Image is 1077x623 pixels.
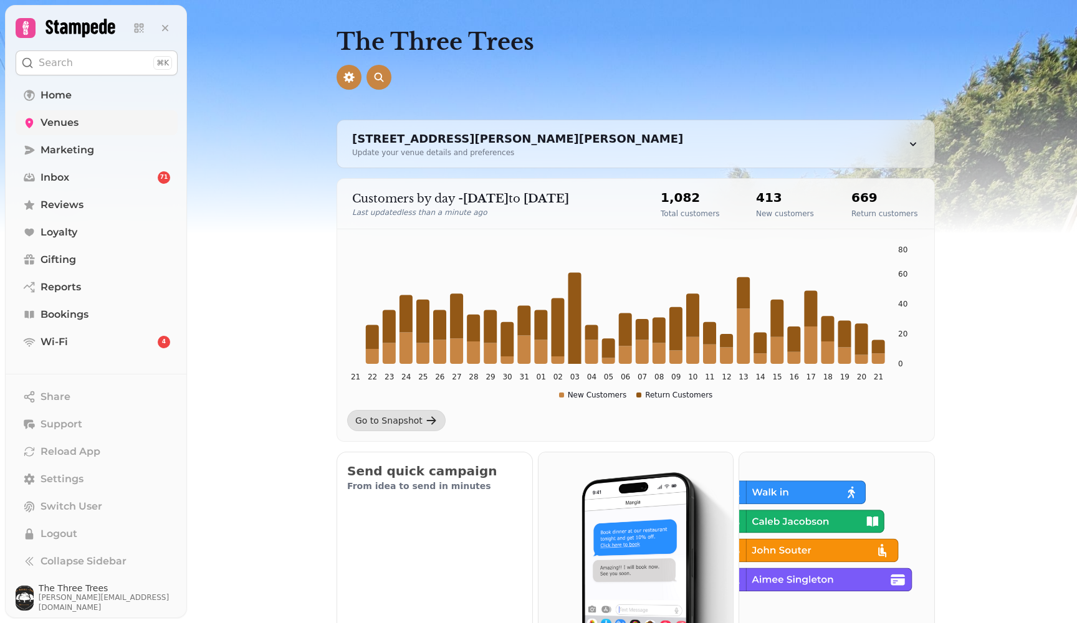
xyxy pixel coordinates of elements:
[41,115,79,130] span: Venues
[41,526,77,541] span: Logout
[739,373,748,381] tspan: 13
[16,50,178,75] button: Search⌘K
[661,209,720,219] p: Total customers
[41,499,102,514] span: Switch User
[790,373,799,381] tspan: 16
[705,373,714,381] tspan: 11
[898,330,907,338] tspan: 20
[160,173,168,182] span: 71
[638,373,647,381] tspan: 07
[840,373,850,381] tspan: 19
[401,373,411,381] tspan: 24
[452,373,461,381] tspan: 27
[898,270,907,278] tspan: 60
[851,189,917,206] h2: 669
[41,389,70,404] span: Share
[16,83,178,108] a: Home
[16,549,178,574] button: Collapse Sidebar
[368,373,377,381] tspan: 22
[756,209,814,219] p: New customers
[39,592,178,612] span: [PERSON_NAME][EMAIL_ADDRESS][DOMAIN_NAME]
[41,554,127,569] span: Collapse Sidebar
[772,373,782,381] tspan: 15
[41,170,69,185] span: Inbox
[851,209,917,219] p: Return customers
[16,584,178,612] button: User avatarThe Three Trees[PERSON_NAME][EMAIL_ADDRESS][DOMAIN_NAME]
[41,280,81,295] span: Reports
[16,193,178,217] a: Reviews
[41,444,100,459] span: Reload App
[823,373,833,381] tspan: 18
[41,252,76,267] span: Gifting
[636,390,712,400] div: Return Customers
[502,373,512,381] tspan: 30
[463,192,509,206] strong: [DATE]
[898,359,903,368] tspan: 0
[16,138,178,163] a: Marketing
[41,88,72,103] span: Home
[347,462,522,480] h2: Send quick campaign
[469,373,478,381] tspan: 28
[755,373,765,381] tspan: 14
[688,373,697,381] tspan: 10
[418,373,428,381] tspan: 25
[898,245,907,254] tspan: 80
[39,584,178,592] span: The Three Trees
[587,373,596,381] tspan: 04
[16,220,178,245] a: Loyalty
[347,410,446,431] a: Go to Snapshot
[874,373,883,381] tspan: 21
[39,55,73,70] p: Search
[898,300,907,308] tspan: 40
[756,189,814,206] h2: 413
[857,373,866,381] tspan: 20
[41,307,89,322] span: Bookings
[671,373,681,381] tspan: 09
[16,412,178,437] button: Support
[520,373,529,381] tspan: 31
[16,110,178,135] a: Venues
[41,335,68,350] span: Wi-Fi
[16,330,178,354] a: Wi-Fi4
[524,192,569,206] strong: [DATE]
[16,586,34,611] img: User avatar
[153,56,172,70] div: ⌘K
[16,165,178,190] a: Inbox71
[661,189,720,206] h2: 1,082
[537,373,546,381] tspan: 01
[486,373,495,381] tspan: 29
[347,480,522,492] p: From idea to send in minutes
[162,338,166,346] span: 4
[604,373,613,381] tspan: 05
[41,472,84,487] span: Settings
[16,467,178,492] a: Settings
[435,373,444,381] tspan: 26
[16,302,178,327] a: Bookings
[41,225,77,240] span: Loyalty
[16,247,178,272] a: Gifting
[385,373,394,381] tspan: 23
[352,148,683,158] div: Update your venue details and preferences
[355,414,423,427] div: Go to Snapshot
[570,373,580,381] tspan: 03
[352,130,683,148] div: [STREET_ADDRESS][PERSON_NAME][PERSON_NAME]
[807,373,816,381] tspan: 17
[16,275,178,300] a: Reports
[41,143,94,158] span: Marketing
[352,207,636,217] p: Last updated less than a minute ago
[352,190,636,207] p: Customers by day - to
[351,373,360,381] tspan: 21
[654,373,664,381] tspan: 08
[722,373,731,381] tspan: 12
[41,197,84,212] span: Reviews
[16,494,178,519] button: Switch User
[16,384,178,409] button: Share
[559,390,627,400] div: New Customers
[16,521,178,546] button: Logout
[16,439,178,464] button: Reload App
[621,373,630,381] tspan: 06
[41,417,82,432] span: Support
[553,373,563,381] tspan: 02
